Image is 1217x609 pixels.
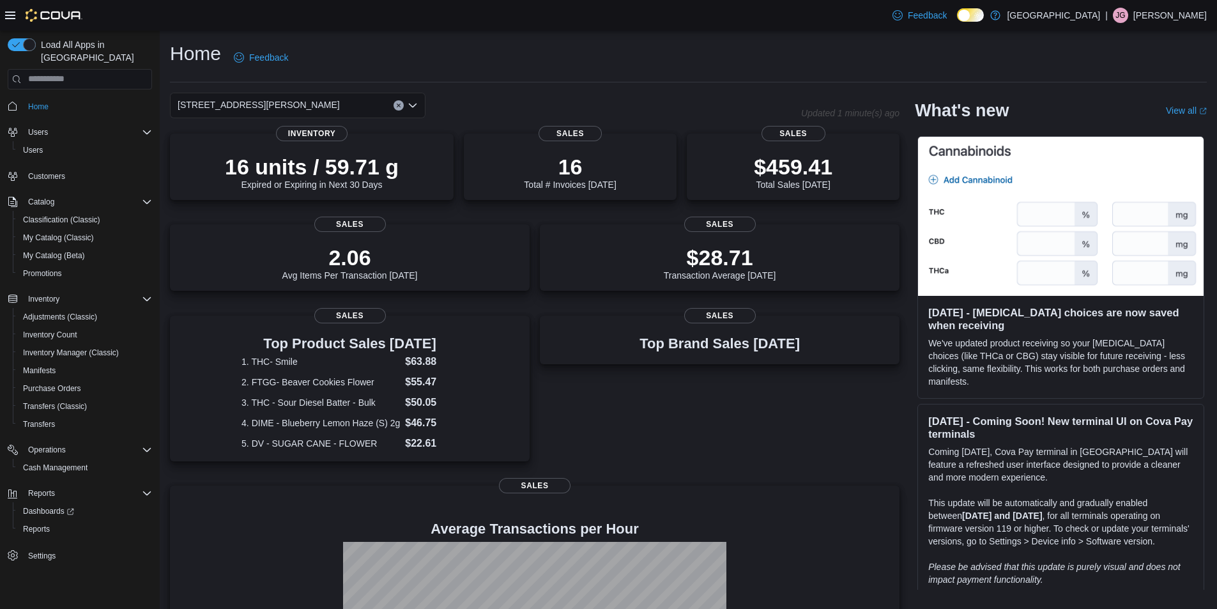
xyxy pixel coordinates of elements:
dd: $22.61 [405,436,458,451]
span: Home [23,98,152,114]
span: Home [28,102,49,112]
span: JG [1115,8,1125,23]
a: My Catalog (Classic) [18,230,99,245]
a: Dashboards [13,502,157,520]
span: Sales [499,478,570,493]
span: Reports [23,524,50,534]
span: My Catalog (Classic) [18,230,152,245]
a: Inventory Count [18,327,82,343]
span: Reports [18,521,152,537]
button: Reports [13,520,157,538]
span: My Catalog (Classic) [23,233,94,243]
button: Users [3,123,157,141]
span: Transfers [18,417,152,432]
a: Settings [23,548,61,564]
a: View allExternal link [1166,105,1207,116]
h1: Home [170,41,221,66]
span: Promotions [18,266,152,281]
span: Sales [539,126,602,141]
h2: What's new [915,100,1009,121]
div: Expired or Expiring in Next 30 Days [225,154,399,190]
svg: External link [1199,107,1207,115]
h3: Top Brand Sales [DATE] [639,336,800,351]
span: Inventory [276,126,348,141]
span: Feedback [249,51,288,64]
span: Operations [28,445,66,455]
span: Inventory Count [18,327,152,343]
button: Clear input [394,100,404,111]
p: | [1105,8,1108,23]
span: Users [28,127,48,137]
p: 16 [524,154,616,180]
a: Cash Management [18,460,93,475]
button: Promotions [13,265,157,282]
span: Settings [28,551,56,561]
button: Home [3,97,157,116]
button: Catalog [3,193,157,211]
a: Transfers [18,417,60,432]
span: Classification (Classic) [23,215,100,225]
div: Total # Invoices [DATE] [524,154,616,190]
strong: [DATE] and [DATE] [962,511,1042,521]
button: Reports [3,484,157,502]
a: Dashboards [18,504,79,519]
button: Operations [3,441,157,459]
a: Promotions [18,266,67,281]
span: Promotions [23,268,62,279]
button: Users [23,125,53,140]
span: Cash Management [23,463,88,473]
button: Transfers (Classic) [13,397,157,415]
span: Operations [23,442,152,458]
span: Customers [23,168,152,184]
button: My Catalog (Beta) [13,247,157,265]
h4: Average Transactions per Hour [180,521,889,537]
h3: [DATE] - Coming Soon! New terminal UI on Cova Pay terminals [928,415,1193,440]
span: Reports [23,486,152,501]
a: Manifests [18,363,61,378]
dd: $46.75 [405,415,458,431]
button: Open list of options [408,100,418,111]
span: Users [23,125,152,140]
a: Reports [18,521,55,537]
div: Transaction Average [DATE] [664,245,776,281]
button: Inventory [3,290,157,308]
div: Total Sales [DATE] [754,154,832,190]
a: Home [23,99,54,114]
span: Adjustments (Classic) [18,309,152,325]
button: Inventory Count [13,326,157,344]
span: Adjustments (Classic) [23,312,97,322]
span: Inventory [28,294,59,304]
a: Users [18,143,48,158]
nav: Complex example [8,92,152,598]
dt: 1. THC- Smile [241,355,400,368]
h3: [DATE] - [MEDICAL_DATA] choices are now saved when receiving [928,306,1193,332]
button: Classification (Classic) [13,211,157,229]
p: 2.06 [282,245,418,270]
span: Inventory Manager (Classic) [18,345,152,360]
span: Inventory Count [23,330,77,340]
span: Sales [762,126,825,141]
span: Purchase Orders [23,383,81,394]
div: Jesus Gonzalez [1113,8,1128,23]
span: Transfers (Classic) [23,401,87,412]
span: Users [18,143,152,158]
img: Cova [26,9,82,22]
span: Manifests [23,366,56,376]
span: Feedback [908,9,947,22]
p: $459.41 [754,154,832,180]
dd: $55.47 [405,374,458,390]
a: My Catalog (Beta) [18,248,90,263]
span: Transfers [23,419,55,429]
button: Settings [3,546,157,564]
button: Users [13,141,157,159]
span: Sales [314,308,386,323]
p: 16 units / 59.71 g [225,154,399,180]
span: Cash Management [18,460,152,475]
button: Manifests [13,362,157,380]
p: We've updated product receiving so your [MEDICAL_DATA] choices (like THCa or CBG) stay visible fo... [928,337,1193,388]
span: Transfers (Classic) [18,399,152,414]
dt: 2. FTGG- Beaver Cookies Flower [241,376,400,389]
span: Sales [314,217,386,232]
div: Avg Items Per Transaction [DATE] [282,245,418,281]
span: Reports [28,488,55,498]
